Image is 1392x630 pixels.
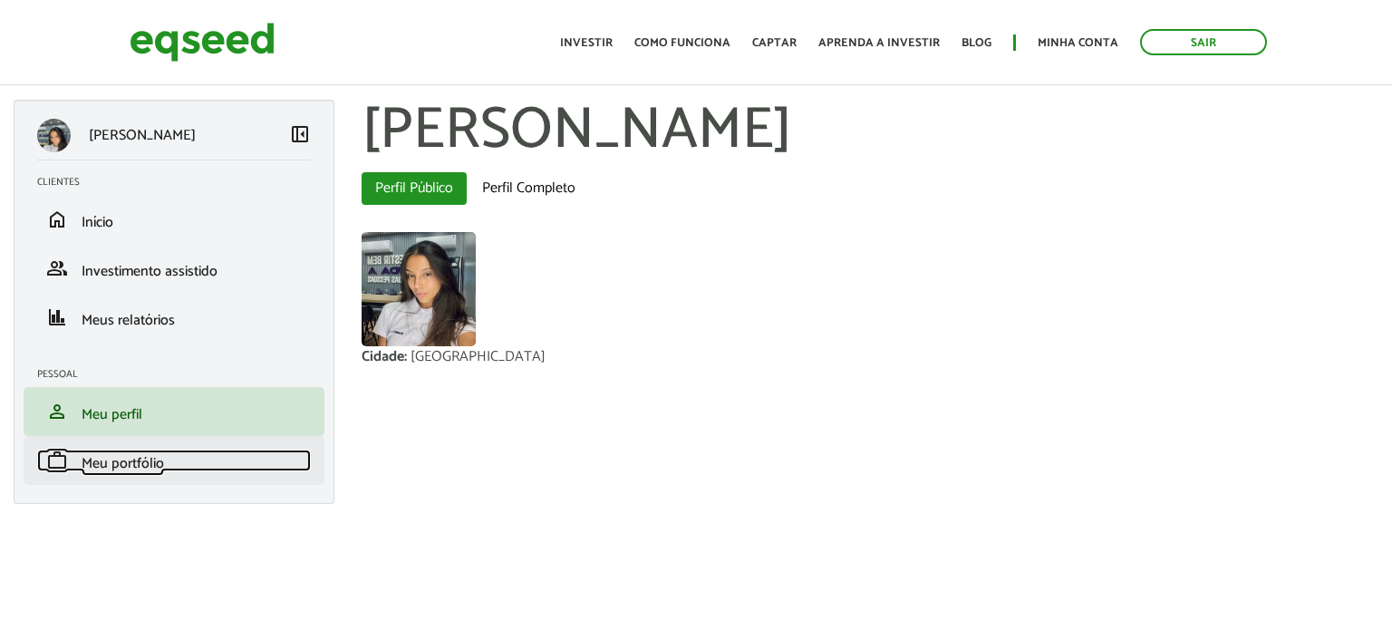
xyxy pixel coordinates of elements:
[82,210,113,235] span: Início
[752,37,797,49] a: Captar
[362,100,1378,163] h1: [PERSON_NAME]
[1140,29,1267,55] a: Sair
[82,259,217,284] span: Investimento assistido
[37,208,311,230] a: homeInício
[362,232,476,346] img: Foto de Ana Luisa Medina Sassioto
[89,127,196,144] p: [PERSON_NAME]
[46,208,68,230] span: home
[362,232,476,346] a: Ver perfil do usuário.
[362,172,467,205] a: Perfil Público
[82,308,175,333] span: Meus relatórios
[46,257,68,279] span: group
[24,436,324,485] li: Meu portfólio
[130,18,275,66] img: EqSeed
[24,387,324,436] li: Meu perfil
[37,450,311,471] a: workMeu portfólio
[962,37,991,49] a: Blog
[37,177,324,188] h2: Clientes
[411,350,546,364] div: [GEOGRAPHIC_DATA]
[37,369,324,380] h2: Pessoal
[37,306,311,328] a: financeMeus relatórios
[634,37,730,49] a: Como funciona
[289,123,311,145] span: left_panel_close
[37,401,311,422] a: personMeu perfil
[46,306,68,328] span: finance
[1038,37,1118,49] a: Minha conta
[37,257,311,279] a: groupInvestimento assistido
[82,451,164,476] span: Meu portfólio
[469,172,589,205] a: Perfil Completo
[24,293,324,342] li: Meus relatórios
[404,344,407,369] span: :
[818,37,940,49] a: Aprenda a investir
[24,244,324,293] li: Investimento assistido
[560,37,613,49] a: Investir
[46,401,68,422] span: person
[24,195,324,244] li: Início
[289,123,311,149] a: Colapsar menu
[82,402,142,427] span: Meu perfil
[362,350,411,364] div: Cidade
[46,450,68,471] span: work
